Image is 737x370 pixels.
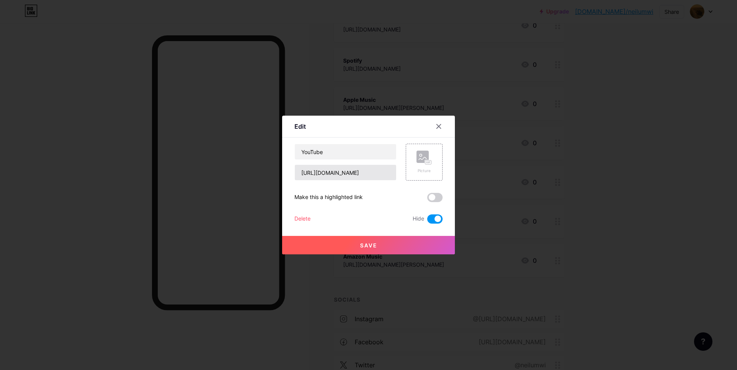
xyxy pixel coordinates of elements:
div: Make this a highlighted link [294,193,363,202]
input: URL [295,165,396,180]
div: Delete [294,214,311,224]
div: Edit [294,122,306,131]
button: Save [282,236,455,254]
span: Save [360,242,377,249]
input: Title [295,144,396,159]
span: Hide [413,214,424,224]
div: Picture [416,168,432,174]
